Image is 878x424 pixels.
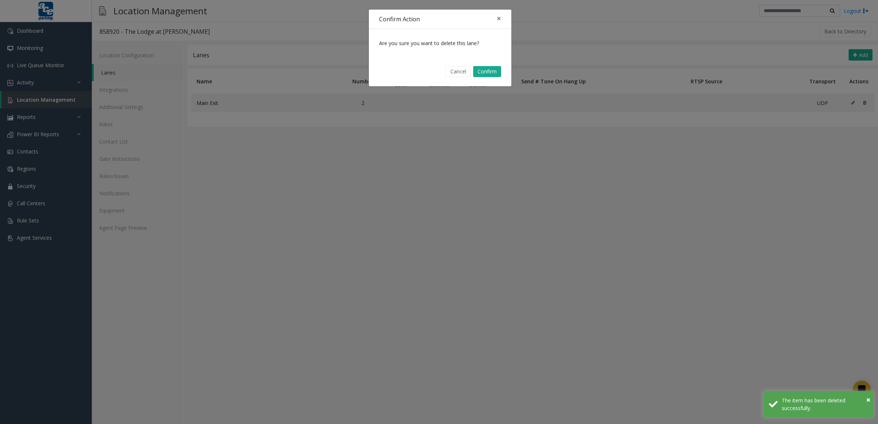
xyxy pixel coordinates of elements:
h4: Confirm Action [379,15,420,23]
button: Confirm [473,66,501,77]
div: Are you sure you want to delete this lane? [369,29,511,57]
div: The item has been deleted successfully. [782,396,868,412]
span: × [866,395,870,405]
button: Close [492,10,506,28]
span: × [497,13,501,23]
button: Close [866,394,870,405]
button: Cancel [446,66,471,77]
